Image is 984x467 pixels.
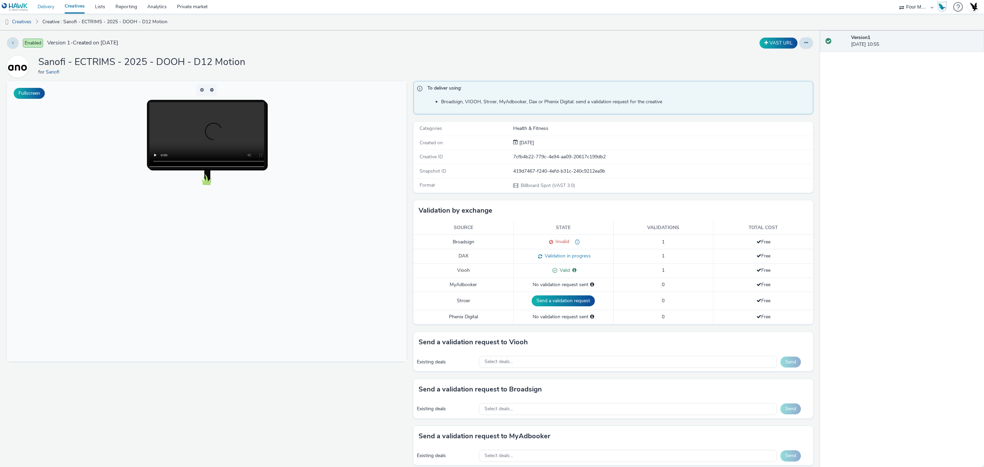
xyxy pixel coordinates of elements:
div: Please select a deal below and click on Send to send a validation request to MyAdbooker. [590,281,594,288]
strong: Version 1 [851,34,870,41]
span: Free [756,267,770,273]
div: No validation request sent [517,281,610,288]
span: 1 [662,239,665,245]
span: Enabled [23,39,43,48]
span: Created on [420,139,443,146]
span: Select deals... [484,453,513,459]
button: Send [780,403,801,414]
td: MyAdbooker [413,278,514,292]
span: Version 1 - Created on [DATE] [47,39,118,47]
span: Validation in progress [542,253,591,259]
div: Creation 19 September 2025, 10:55 [518,139,534,146]
span: Free [756,297,770,304]
span: Select deals... [484,359,513,365]
span: Free [756,253,770,259]
div: Duplicate the creative as a VAST URL [758,38,799,49]
img: Account UK [968,2,979,12]
h3: Validation by exchange [419,205,492,216]
th: Source [413,221,514,235]
img: Sanofi [8,57,28,77]
button: Fullscreen [14,88,45,99]
span: 0 [662,313,665,320]
td: DAX [413,249,514,264]
td: Viooh [413,264,514,278]
div: Existing deals [417,405,476,412]
td: Stroer [413,292,514,310]
span: Valid [557,267,570,273]
span: Free [756,313,770,320]
span: [DATE] [518,139,534,146]
th: Total cost [713,221,814,235]
h1: Sanofi - ECTRIMS - 2025 - DOOH - D12 Motion [38,56,245,69]
h3: Send a validation request to Broadsign [419,384,542,395]
button: Send [780,357,801,368]
div: Existing deals [417,359,476,365]
a: Sanofi [7,63,31,70]
div: [DATE] 10:55 [851,34,979,48]
span: Creative ID [420,154,443,160]
span: 1 [662,267,665,273]
th: State [514,221,614,235]
img: dooh [3,19,10,26]
div: 419d7467-f240-4efd-b31c-240c9212ea9b [513,168,812,175]
span: 0 [662,297,665,304]
td: Phenix Digital [413,310,514,324]
button: VAST URL [760,38,797,49]
span: Categories [420,125,442,132]
div: Health & Fitness [513,125,812,132]
span: Invalid [553,238,569,245]
div: No validation request sent [517,313,610,320]
li: Broadsign, VIOOH, Stroer, MyAdbooker, Dax or Phenix Digital: send a validation request for the cr... [441,98,809,105]
span: To deliver using: [427,85,806,94]
span: Free [756,281,770,288]
button: Send a validation request [532,295,595,306]
button: Send [780,450,801,461]
div: 7cfb4b22-779c-4e94-aa09-20617c199db2 [513,154,812,160]
a: Creative : Sanofi - ECTRIMS - 2025 - DOOH - D12 Motion [39,14,171,30]
a: Hawk Academy [937,1,950,12]
td: Broadsign [413,235,514,249]
img: undefined Logo [2,3,28,11]
a: Sanofi [46,69,62,75]
span: Snapshot ID [420,168,446,174]
span: for [38,69,46,75]
span: 1 [662,253,665,259]
span: Free [756,239,770,245]
span: Select deals... [484,406,513,412]
div: wrong format. has to be 1080x1920 [569,238,580,245]
span: Format [420,182,435,188]
th: Validations [613,221,713,235]
div: Please select a deal below and click on Send to send a validation request to Phenix Digital. [590,313,594,320]
div: Existing deals [417,452,476,459]
h3: Send a validation request to MyAdbooker [419,431,550,441]
img: Hawk Academy [937,1,947,12]
span: 0 [662,281,665,288]
h3: Send a validation request to Viooh [419,337,528,347]
span: Billboard Spot (VAST 3.0) [520,182,575,189]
